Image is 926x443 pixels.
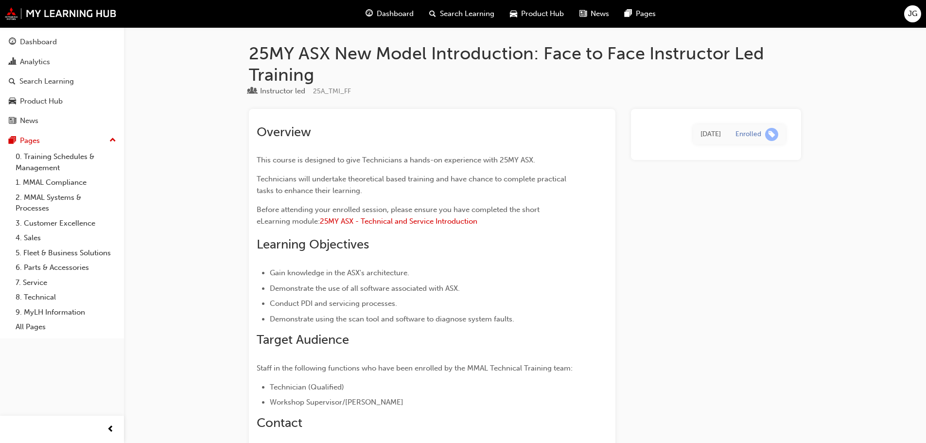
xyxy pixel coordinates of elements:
[257,415,302,430] span: Contact
[257,205,542,226] span: Before attending your enrolled session, please ensure you have completed the short eLearning module:
[735,130,761,139] div: Enrolled
[9,38,16,47] span: guage-icon
[4,72,120,90] a: Search Learning
[4,92,120,110] a: Product Hub
[421,4,502,24] a: search-iconSearch Learning
[257,332,349,347] span: Target Audience
[249,43,801,85] h1: 25MY ASX New Model Introduction: Face to Face Instructor Led Training
[12,275,120,290] a: 7. Service
[270,299,397,308] span: Conduct PDI and servicing processes.
[257,175,568,195] span: Technicians will undertake theoretical based training and have chance to complete practical tasks...
[12,319,120,335] a: All Pages
[579,8,587,20] span: news-icon
[12,230,120,246] a: 4. Sales
[12,175,120,190] a: 1. MMAL Compliance
[4,132,120,150] button: Pages
[358,4,421,24] a: guage-iconDashboard
[270,383,344,391] span: Technician (Qualified)
[4,31,120,132] button: DashboardAnalyticsSearch LearningProduct HubNews
[4,33,120,51] a: Dashboard
[249,85,305,97] div: Type
[12,305,120,320] a: 9. MyLH Information
[12,216,120,231] a: 3. Customer Excellence
[257,364,573,372] span: Staff in the following functions who have been enrolled by the MMAL Technical Training team:
[4,112,120,130] a: News
[107,424,114,436] span: prev-icon
[429,8,436,20] span: search-icon
[257,237,369,252] span: Learning Objectives
[440,8,494,19] span: Search Learning
[366,8,373,20] span: guage-icon
[20,96,63,107] div: Product Hub
[572,4,617,24] a: news-iconNews
[617,4,664,24] a: pages-iconPages
[12,290,120,305] a: 8. Technical
[636,8,656,19] span: Pages
[109,134,116,147] span: up-icon
[20,36,57,48] div: Dashboard
[257,124,311,140] span: Overview
[625,8,632,20] span: pages-icon
[9,137,16,145] span: pages-icon
[12,246,120,261] a: 5. Fleet & Business Solutions
[700,129,721,140] div: Mon Sep 01 2025 16:08:56 GMT+1000 (Australian Eastern Standard Time)
[12,260,120,275] a: 6. Parts & Accessories
[377,8,414,19] span: Dashboard
[9,117,16,125] span: news-icon
[270,284,460,293] span: Demonstrate the use of all software associated with ASX.
[320,217,477,226] a: 25MY ASX - Technical and Service Introduction
[904,5,921,22] button: JG
[313,87,351,95] span: Learning resource code
[12,149,120,175] a: 0. Training Schedules & Management
[5,7,117,20] img: mmal
[9,58,16,67] span: chart-icon
[521,8,564,19] span: Product Hub
[19,76,74,87] div: Search Learning
[270,268,409,277] span: Gain knowledge in the ASX's architecture.
[502,4,572,24] a: car-iconProduct Hub
[270,398,403,407] span: Workshop Supervisor/[PERSON_NAME]
[260,86,305,97] div: Instructor led
[908,8,917,19] span: JG
[9,97,16,106] span: car-icon
[249,87,256,96] span: learningResourceType_INSTRUCTOR_LED-icon
[270,315,514,323] span: Demonstrate using the scan tool and software to diagnose system faults.
[20,135,40,146] div: Pages
[591,8,609,19] span: News
[9,77,16,86] span: search-icon
[4,53,120,71] a: Analytics
[257,156,535,164] span: This course is designed to give Technicians a hands-on experience with 25MY ASX.
[20,56,50,68] div: Analytics
[20,115,38,126] div: News
[12,190,120,216] a: 2. MMAL Systems & Processes
[510,8,517,20] span: car-icon
[765,128,778,141] span: learningRecordVerb_ENROLL-icon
